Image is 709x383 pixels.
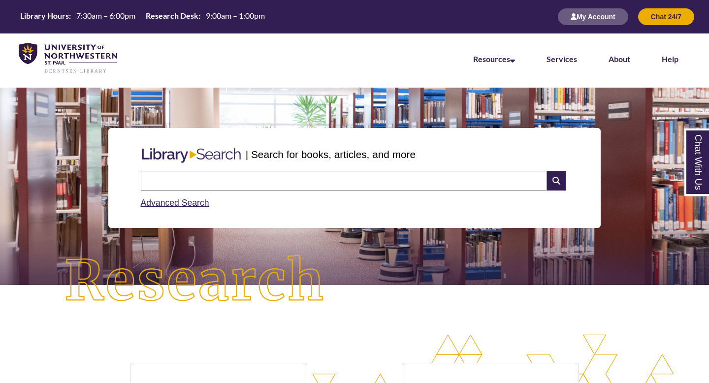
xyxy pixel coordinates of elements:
img: Research [35,226,354,337]
button: Chat 24/7 [638,8,694,25]
a: Chat 24/7 [638,12,694,21]
th: Research Desk: [142,10,202,21]
span: 7:30am – 6:00pm [76,11,135,20]
th: Library Hours: [16,10,72,21]
a: About [609,54,630,64]
a: Resources [473,54,515,64]
a: Services [547,54,577,64]
a: My Account [558,12,628,21]
img: Libary Search [137,144,246,167]
a: Help [662,54,678,64]
i: Search [547,171,566,191]
p: | Search for books, articles, and more [246,147,416,162]
img: UNWSP Library Logo [19,43,117,74]
table: Hours Today [16,10,269,23]
span: 9:00am – 1:00pm [206,11,265,20]
a: Advanced Search [141,198,209,208]
a: Hours Today [16,10,269,24]
button: My Account [558,8,628,25]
